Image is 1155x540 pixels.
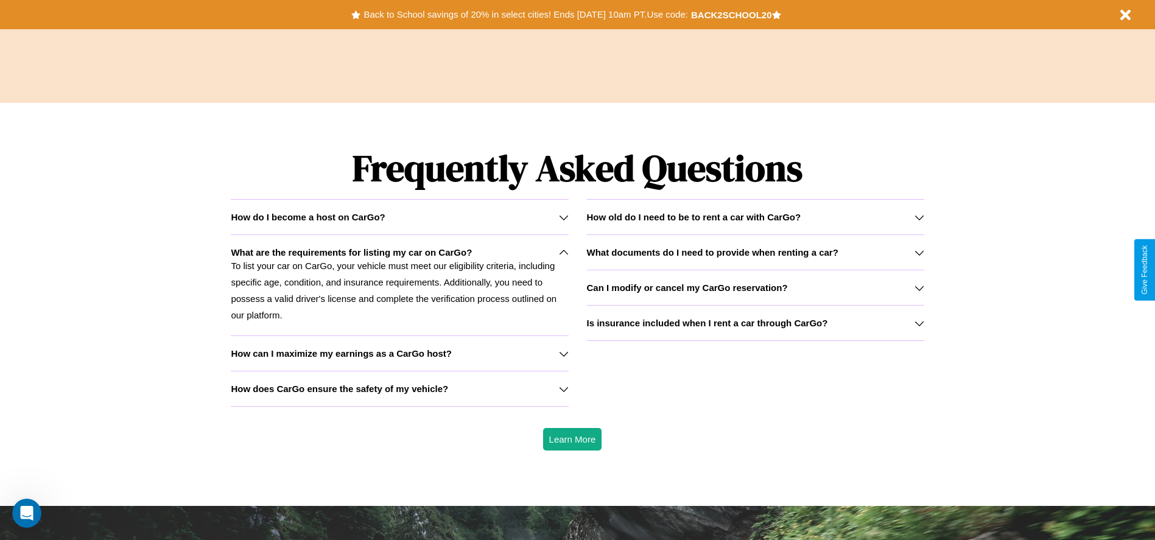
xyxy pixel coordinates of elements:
[231,247,472,258] h3: What are the requirements for listing my car on CarGo?
[587,282,788,293] h3: Can I modify or cancel my CarGo reservation?
[587,247,838,258] h3: What documents do I need to provide when renting a car?
[231,137,924,199] h1: Frequently Asked Questions
[543,428,602,451] button: Learn More
[231,212,385,222] h3: How do I become a host on CarGo?
[231,258,568,323] p: To list your car on CarGo, your vehicle must meet our eligibility criteria, including specific ag...
[691,10,772,20] b: BACK2SCHOOL20
[360,6,690,23] button: Back to School savings of 20% in select cities! Ends [DATE] 10am PT.Use code:
[1140,245,1149,295] div: Give Feedback
[587,212,801,222] h3: How old do I need to be to rent a car with CarGo?
[587,318,828,328] h3: Is insurance included when I rent a car through CarGo?
[231,384,448,394] h3: How does CarGo ensure the safety of my vehicle?
[12,499,41,528] iframe: Intercom live chat
[231,348,452,359] h3: How can I maximize my earnings as a CarGo host?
